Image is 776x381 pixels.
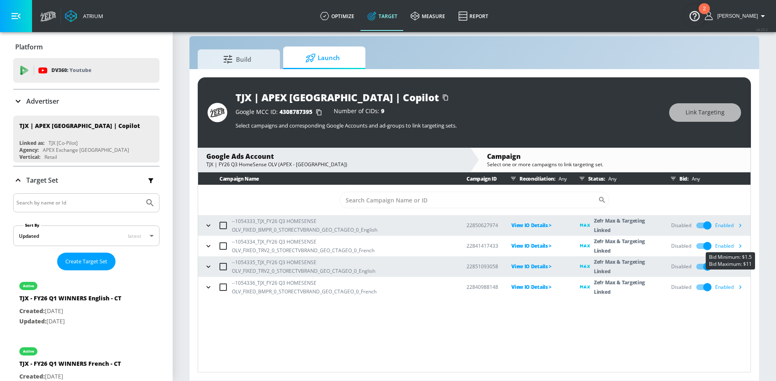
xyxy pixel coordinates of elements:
p: Zefr Max & Targeting Linked [594,257,658,276]
p: View IO Details > [511,221,567,230]
span: login as: nathan.mistretta@zefr.com [714,13,758,19]
p: View IO Details > [511,241,567,251]
div: TJX | APEX [GEOGRAPHIC_DATA] | CopilotLinked as:TJX [Co-Pilot]Agency:APEX Exchange [GEOGRAPHIC_DA... [13,116,159,163]
div: Google Ads Account [206,152,462,161]
div: Select one or more campaigns to link targeting set. [487,161,742,168]
div: TJX | APEX [GEOGRAPHIC_DATA] | Copilot [19,122,140,130]
div: DV360: Youtube [13,58,159,83]
p: Any [555,174,567,183]
div: Disabled [671,222,691,229]
div: active [23,349,34,353]
span: Create Target Set [65,257,107,266]
p: Zefr Max & Targeting Linked [594,237,658,256]
span: v 4.25.2 [756,27,768,32]
span: Launch [291,48,354,68]
div: activeTJX - FY26 Q1 WINNERS English - CTCreated:[DATE]Updated:[DATE] [13,274,159,332]
div: Platform [13,35,159,58]
p: Zefr Max & Targeting Linked [594,278,658,297]
p: Youtube [69,66,91,74]
label: Sort By [23,223,41,228]
p: 22840988148 [467,283,498,291]
div: Vertical: [19,153,40,160]
span: Created: [19,372,45,380]
p: [DATE] [19,306,121,316]
input: Search Campaign Name or ID [339,192,598,208]
div: Enabled [715,219,746,232]
div: Disabled [671,263,691,270]
div: Disabled [671,283,691,291]
div: TJX - FY26 Q1 WINNERS French - CT [19,360,121,372]
button: Create Target Set [57,253,115,270]
div: Disabled [671,242,691,250]
p: Any [688,174,700,183]
p: --1054334_TJX_FY26 Q3 HOMESENSE OLV_FIXED_TRV2_0_STORECTVBRAND_GEO_CTAGEO_0_French [232,237,453,255]
div: Campaign [487,152,742,161]
th: Campaign Name [198,172,453,185]
div: Enabled [715,281,746,293]
div: Retail [44,153,57,160]
div: TJX - FY26 Q1 WINNERS English - CT [19,294,121,306]
div: Enabled [715,240,746,252]
div: Atrium [80,12,103,20]
a: Atrium [65,10,103,22]
p: View IO Details > [511,282,567,292]
div: TJX | APEX [GEOGRAPHIC_DATA] | Copilot [236,91,439,104]
a: optimize [314,1,361,31]
p: 22850627974 [467,221,498,230]
div: Enabled [715,260,746,273]
p: 22841417433 [467,242,498,250]
p: --1054335_TJX_FY26 Q3 HOMESENSE OLV_FIXED_TRV2_0_STORECTVBRAND_GEO_CTAGEO_0_English [232,258,453,275]
span: 4308787395 [279,108,312,116]
button: Open Resource Center, 2 new notifications [683,4,706,27]
span: Created: [19,307,45,315]
p: 22851093058 [467,262,498,271]
p: --1054333_TJX_FY26 Q3 HOMESENSE OLV_FIXED_BMPR_0_STORECTVBRAND_GEO_CTAGEO_0_English [232,217,453,234]
div: Advertiser [13,90,159,113]
p: --1054336_TJX_FY26 Q3 HOMESENSE OLV_FIXED_BMPR_0_STORECTVBRAND_GEO_CTAGEO_0_French [232,279,453,296]
p: DV360: [51,66,91,75]
div: Agency: [19,146,39,153]
div: 2 [703,9,706,19]
div: Linked as: [19,139,44,146]
p: Select campaigns and corresponding Google Accounts and ad-groups to link targeting sets. [236,122,661,129]
span: latest [128,232,141,239]
p: Platform [15,42,43,51]
p: Any [605,174,617,183]
div: Bid: [667,172,746,185]
span: 9 [381,107,384,115]
div: Number of CIDs: [334,108,384,116]
span: Updated: [19,317,46,325]
p: Zefr Max & Targeting Linked [594,216,658,235]
div: Search CID Name or Number [339,192,609,208]
button: [PERSON_NAME] [705,11,768,21]
p: Advertiser [26,97,59,106]
a: measure [404,1,452,31]
div: Updated [19,232,39,239]
a: Target [361,1,404,31]
div: Google Ads AccountTJX | FY26 Q3 HomeSense OLV (APEX - [GEOGRAPHIC_DATA]) [198,148,470,172]
th: Campaign ID [453,172,498,185]
div: TJX [Co-Pilot] [48,139,78,146]
p: View IO Details > [511,262,567,271]
div: Google MCC ID: [236,108,326,116]
div: TJX | FY26 Q3 HomeSense OLV (APEX - [GEOGRAPHIC_DATA]) [206,161,462,168]
div: Status: [576,172,658,185]
p: Target Set [26,176,58,185]
p: [DATE] [19,316,121,327]
div: Target Set [13,167,159,194]
div: active [23,284,34,288]
div: APEX Exchange [GEOGRAPHIC_DATA] [43,146,129,153]
a: Report [452,1,495,31]
span: Build [206,49,268,69]
div: Reconciliation: [507,172,567,185]
input: Search by name or Id [16,197,141,208]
